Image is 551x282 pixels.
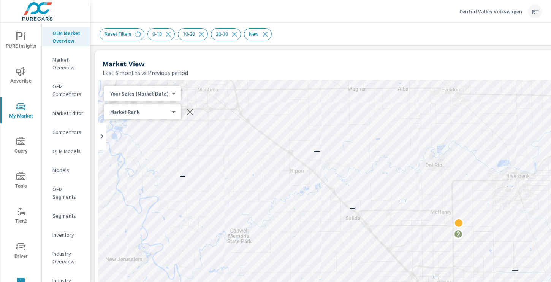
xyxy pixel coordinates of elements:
[456,229,460,238] p: 2
[110,108,169,115] p: Market Rank
[211,31,233,37] span: 20-30
[314,146,320,155] p: —
[42,54,90,73] div: Market Overview
[42,81,90,100] div: OEM Competitors
[528,5,542,18] div: RT
[432,272,439,281] p: —
[507,181,513,190] p: —
[3,207,39,226] span: Tier2
[401,196,407,205] p: —
[3,67,39,86] span: Advertise
[179,171,185,180] p: —
[244,31,263,37] span: New
[52,147,84,155] p: OEM Models
[103,60,145,68] h5: Market View
[211,28,241,40] div: 20-30
[100,31,136,37] span: Reset Filters
[178,28,208,40] div: 10-20
[52,29,84,45] p: OEM Market Overview
[3,242,39,261] span: Driver
[103,68,188,77] p: Last 6 months vs Previous period
[3,102,39,121] span: My Market
[512,265,518,274] p: —
[42,145,90,157] div: OEM Models
[110,90,169,97] p: Your Sales (Market Data)
[52,250,84,265] p: Industry Overview
[178,31,199,37] span: 10-20
[52,166,84,174] p: Models
[3,32,39,51] span: PURE Insights
[147,28,175,40] div: 0-10
[42,210,90,221] div: Segments
[42,248,90,267] div: Industry Overview
[244,28,272,40] div: New
[52,83,84,98] p: OEM Competitors
[3,172,39,191] span: Tools
[52,128,84,136] p: Competitors
[104,108,175,116] div: Your Sales (Market Data)
[52,231,84,239] p: Inventory
[42,126,90,138] div: Competitors
[52,109,84,117] p: Market Editor
[52,212,84,220] p: Segments
[42,183,90,202] div: OEM Segments
[350,203,356,212] p: —
[52,56,84,71] p: Market Overview
[52,185,84,201] p: OEM Segments
[42,107,90,119] div: Market Editor
[104,90,175,97] div: Your Sales (Market Data)
[42,229,90,241] div: Inventory
[3,137,39,156] span: Query
[459,8,522,15] p: Central Valley Volkswagen
[42,27,90,46] div: OEM Market Overview
[100,28,144,40] div: Reset Filters
[148,31,166,37] span: 0-10
[42,164,90,176] div: Models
